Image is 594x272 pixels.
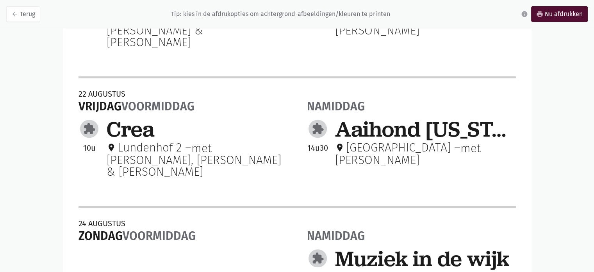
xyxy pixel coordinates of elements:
[311,122,324,135] i: extension
[78,229,196,243] div: zondag
[107,143,116,152] i: place
[307,99,365,113] span: namiddag
[78,99,194,113] div: vrijdag
[83,122,95,135] i: extension
[335,248,516,270] div: Muziek in de wijk
[11,11,18,18] i: arrow_back
[531,6,588,22] a: printNu afdrukken
[311,252,324,265] i: extension
[107,142,191,153] div: Lundenhof 2 –
[78,88,194,99] div: 22 augustus
[123,229,196,243] span: voormiddag
[107,118,287,140] div: Crea
[335,142,516,166] div: met [PERSON_NAME]
[335,143,344,152] i: place
[335,118,516,140] div: Aaihond [US_STATE]
[78,218,196,229] div: 24 augustus
[121,99,194,113] span: voormiddag
[107,12,287,48] div: met [PERSON_NAME] & [PERSON_NAME]
[307,143,328,153] span: 14u30
[307,229,365,243] span: namiddag
[107,142,287,178] div: met [PERSON_NAME], [PERSON_NAME] & [PERSON_NAME]
[83,143,96,153] span: 10u
[6,6,40,22] a: arrow_backTerug
[171,10,390,18] div: Tip: kies in de afdrukopties om achtergrond-afbeeldingen/kleuren te printen
[536,11,543,18] i: print
[335,142,460,153] div: [GEOGRAPHIC_DATA] –
[521,11,528,18] i: info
